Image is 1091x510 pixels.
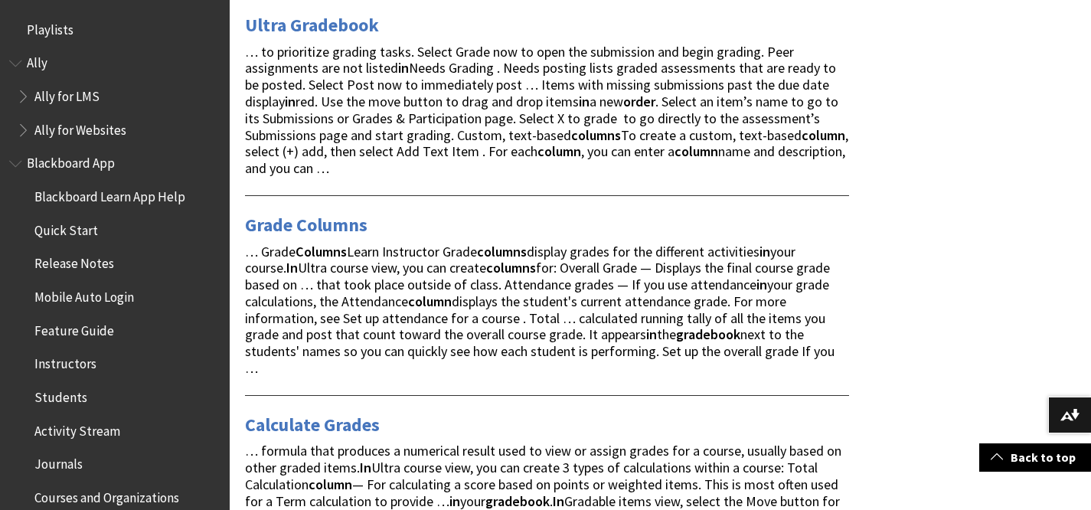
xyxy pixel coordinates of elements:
strong: columns [477,243,527,260]
span: Playlists [27,17,73,38]
span: Ally for Websites [34,117,126,138]
strong: in [398,59,409,77]
strong: Columns [296,243,347,260]
a: Calculate Grades [245,413,380,437]
strong: column [802,126,845,144]
strong: column [537,142,581,160]
strong: columns [571,126,621,144]
a: Grade Columns [245,213,367,237]
span: Instructors [34,351,96,372]
nav: Book outline for Anthology Ally Help [9,51,220,143]
strong: in [646,325,657,343]
span: Courses and Organizations [34,485,179,505]
strong: in [756,276,767,293]
span: Release Notes [34,251,114,272]
strong: column [408,293,452,310]
strong: column [675,142,718,160]
span: Students [34,384,87,405]
nav: Book outline for Playlists [9,17,220,43]
strong: In [360,459,371,476]
strong: order [623,93,655,110]
strong: in [579,93,590,110]
span: Quick Start [34,217,98,238]
strong: in [759,243,770,260]
a: Back to top [979,443,1091,472]
span: Activity Stream [34,418,120,439]
strong: column [309,476,352,493]
span: Ally [27,51,47,71]
span: Feature Guide [34,318,114,338]
span: Blackboard Learn App Help [34,184,185,204]
a: Ultra Gradebook [245,13,379,38]
span: Ally for LMS [34,83,100,104]
strong: in [285,93,296,110]
strong: gradebook [676,325,740,343]
span: … to prioritize grading tasks. Select Grade now to open the submission and begin grading. Peer as... [245,43,848,177]
span: Blackboard App [27,151,115,172]
span: Mobile Auto Login [34,284,134,305]
strong: In [553,492,564,510]
strong: gradebook [485,492,550,510]
strong: in [449,492,460,510]
strong: In [286,259,298,276]
strong: columns [486,259,536,276]
span: Journals [34,452,83,472]
span: … Grade Learn Instructor Grade display grades for the different activities your course. Ultra cou... [245,243,835,377]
